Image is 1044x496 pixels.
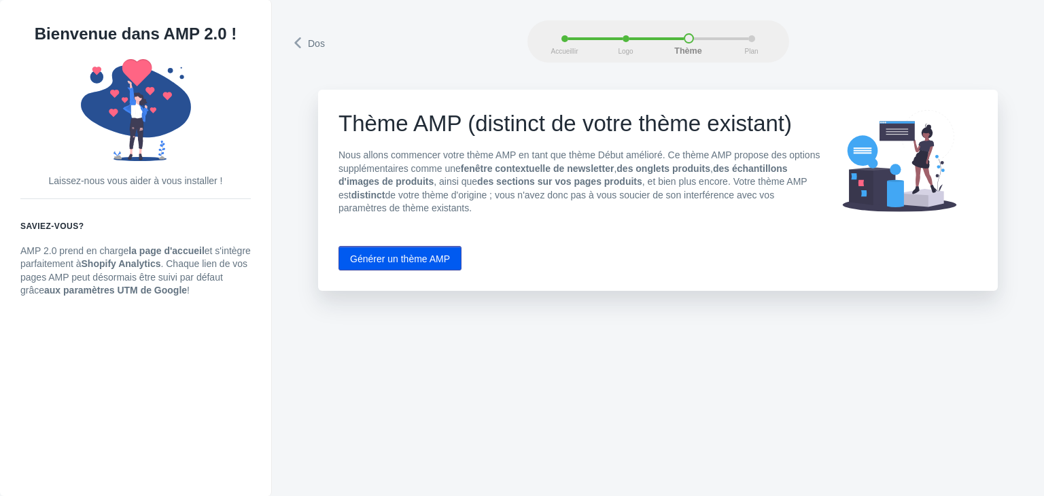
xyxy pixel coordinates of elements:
font: version [38,22,66,32]
font: des sections sur vos pages produits [477,176,642,187]
font: ! [187,285,190,296]
font: AMP 2.0 prend en charge [20,245,128,256]
font: , et bien plus encore. Votre thème AMP est [338,176,807,200]
font: Thème AMP (distinct de votre thème existant) [338,111,792,136]
font: Bienvenue dans AMP 2.0 ! [35,24,237,43]
font: Accueillir [551,48,578,55]
font: de votre thème d'origine ; vous n'avez donc pas à vous soucier de son interférence avec vos param... [338,190,774,214]
font: et s'intègre parfaitement à [20,245,251,270]
font: Shopify Analytics [82,258,161,269]
font: . Chaque lien de vos pages AMP peut désormais être suivi par défaut grâce [20,258,247,296]
font: Mots-clés [169,79,208,90]
font: des échantillons d'images de produits [338,163,788,188]
font: Saviez-vous? [20,222,84,231]
font: Dos [308,38,325,49]
font: , [710,163,713,174]
iframe: Contrôleur de discussion Drift Widget [976,428,1028,480]
font: la page d'accueil [128,245,205,256]
a: Dos [292,33,327,52]
font: , ainsi que [434,176,477,187]
img: tab_domain_overview_orange.svg [55,79,66,90]
font: Générer un thème AMP [350,253,450,264]
img: logo_orange.svg [22,22,33,33]
font: fenêtre contextuelle de newsletter [461,163,614,174]
img: website_grey.svg [22,35,33,46]
font: aux paramètres UTM de Google [44,285,187,296]
font: Plan [744,48,758,55]
button: Générer un thème AMP [338,246,462,270]
font: des onglets produits [616,163,710,174]
font: Laissez-nous vous aider à vous installer ! [48,175,222,186]
font: Domaine [70,79,105,90]
img: tab_keywords_by_traffic_grey.svg [154,79,165,90]
font: Thème [674,46,702,56]
font: Logo [618,48,633,55]
font: , [614,163,616,174]
font: Domaine : [DOMAIN_NAME] [35,35,156,46]
font: distinct [351,190,385,200]
font: 4.0.25 [66,22,90,32]
font: Nous allons commencer votre thème AMP en tant que thème Début amélioré. Ce thème AMP propose des ... [338,149,820,174]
